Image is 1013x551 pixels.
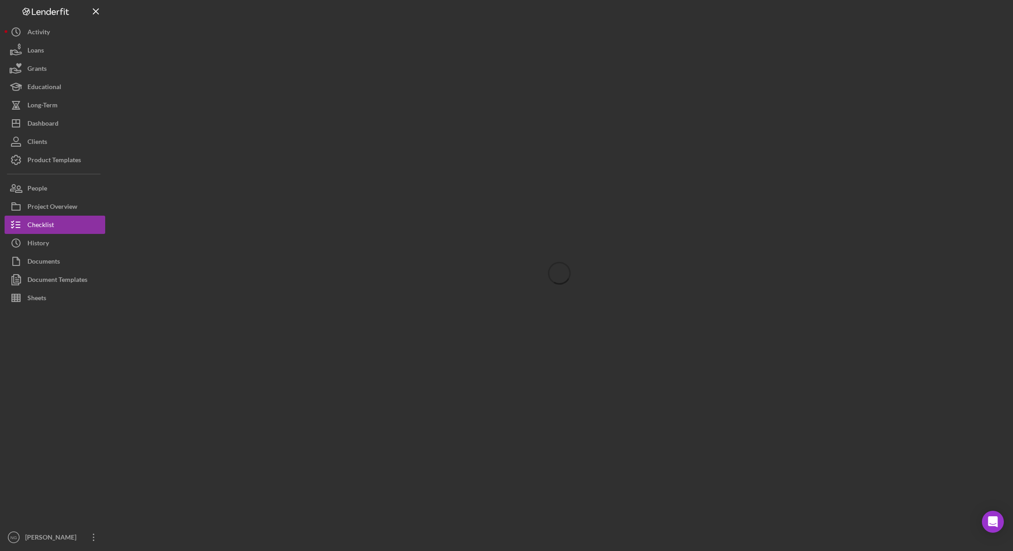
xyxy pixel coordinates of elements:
[27,252,60,273] div: Documents
[23,528,82,549] div: [PERSON_NAME]
[5,270,105,289] button: Document Templates
[5,179,105,197] button: People
[27,59,47,80] div: Grants
[5,132,105,151] button: Clients
[5,197,105,216] button: Project Overview
[5,114,105,132] button: Dashboard
[27,234,49,254] div: History
[5,216,105,234] button: Checklist
[5,289,105,307] button: Sheets
[5,151,105,169] button: Product Templates
[27,179,47,200] div: People
[27,151,81,171] div: Product Templates
[5,234,105,252] button: History
[27,114,59,135] div: Dashboard
[5,41,105,59] button: Loans
[27,41,44,62] div: Loans
[27,132,47,153] div: Clients
[27,78,61,98] div: Educational
[11,535,17,540] text: NG
[5,96,105,114] button: Long-Term
[27,289,46,309] div: Sheets
[27,197,77,218] div: Project Overview
[5,252,105,270] button: Documents
[27,270,87,291] div: Document Templates
[5,23,105,41] button: Activity
[27,23,50,43] div: Activity
[5,78,105,96] button: Educational
[5,528,105,546] button: NG[PERSON_NAME]
[5,59,105,78] button: Grants
[982,511,1004,533] div: Open Intercom Messenger
[27,216,54,236] div: Checklist
[27,96,58,117] div: Long-Term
